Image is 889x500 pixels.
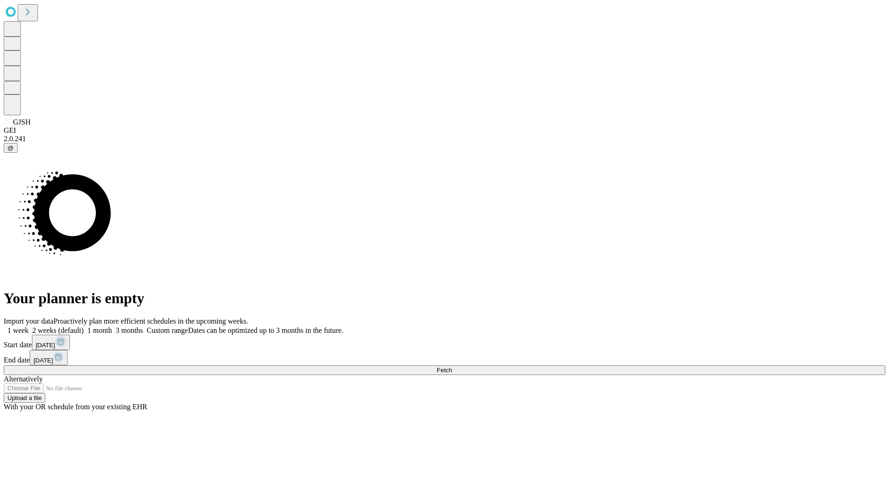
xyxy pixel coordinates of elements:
span: Dates can be optimized up to 3 months in the future. [188,326,343,334]
div: End date [4,350,885,365]
span: 1 month [88,326,112,334]
span: Proactively plan more efficient schedules in the upcoming weeks. [54,317,248,325]
button: Fetch [4,365,885,375]
span: 2 weeks (default) [32,326,84,334]
h1: Your planner is empty [4,290,885,307]
span: [DATE] [33,357,53,364]
span: @ [7,144,14,151]
div: GEI [4,126,885,135]
span: Import your data [4,317,54,325]
span: Custom range [147,326,188,334]
span: Alternatively [4,375,43,383]
span: Fetch [437,367,452,374]
div: Start date [4,335,885,350]
span: 1 week [7,326,29,334]
button: @ [4,143,18,153]
span: With your OR schedule from your existing EHR [4,403,147,411]
span: 3 months [116,326,143,334]
span: [DATE] [36,342,55,349]
button: Upload a file [4,393,45,403]
div: 2.0.241 [4,135,885,143]
span: GJSH [13,118,31,126]
button: [DATE] [30,350,68,365]
button: [DATE] [32,335,70,350]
